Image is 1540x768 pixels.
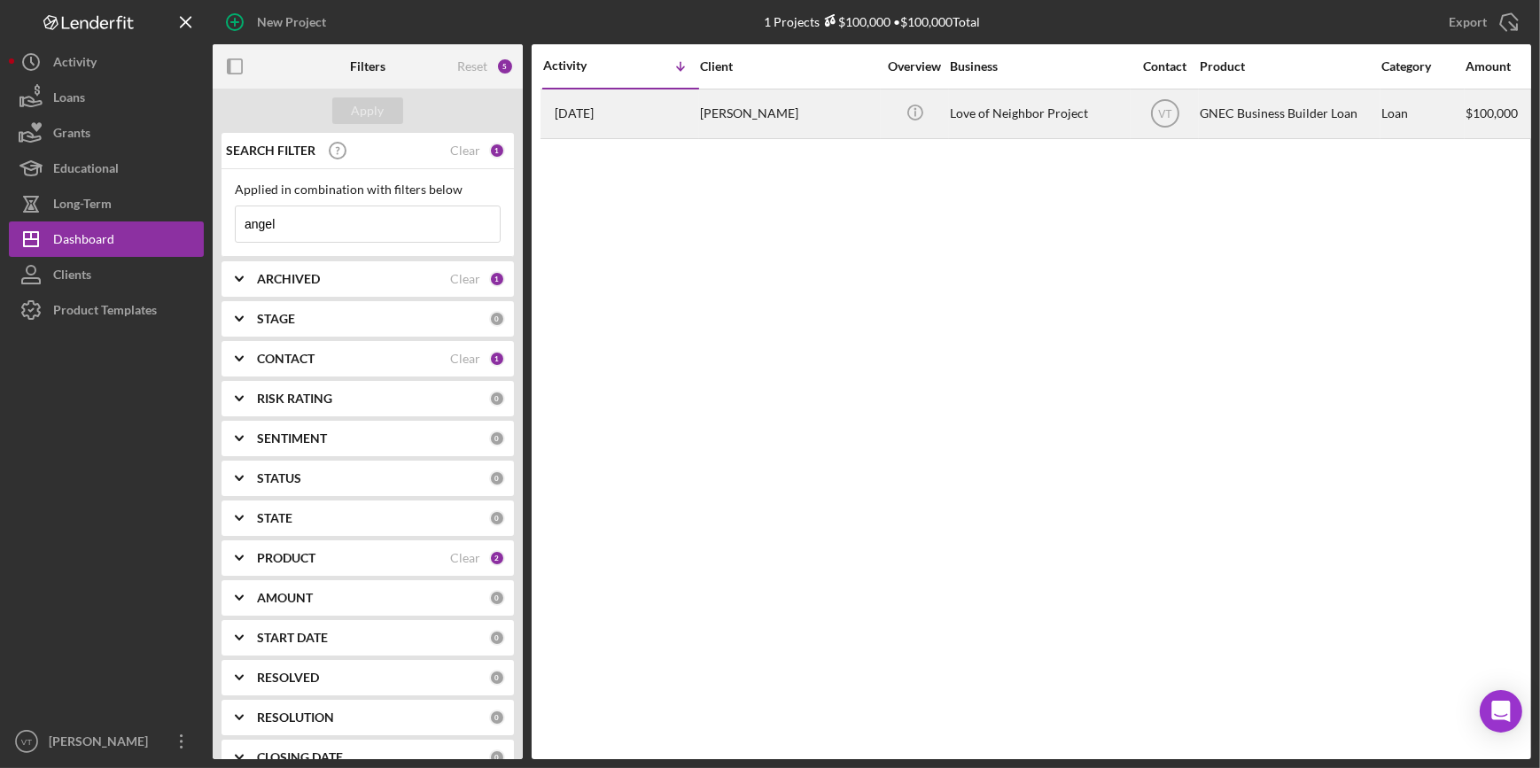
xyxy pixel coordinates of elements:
span: $100,000 [1466,105,1518,120]
div: 0 [489,749,505,765]
button: Export [1431,4,1531,40]
b: Filters [350,59,385,74]
div: Client [700,59,877,74]
div: 0 [489,630,505,646]
div: 0 [489,670,505,686]
b: STATE [257,511,292,525]
b: SEARCH FILTER [226,144,315,158]
b: RESOLVED [257,671,319,685]
div: Clients [53,257,91,297]
button: Apply [332,97,403,124]
button: Product Templates [9,292,204,328]
div: Long-Term [53,186,112,226]
div: Loans [53,80,85,120]
div: Category [1381,59,1464,74]
text: VT [1158,108,1172,120]
div: [PERSON_NAME] [700,90,877,137]
div: $100,000 [820,14,891,29]
div: Clear [450,551,480,565]
div: 0 [489,510,505,526]
div: Open Intercom Messenger [1480,690,1522,733]
div: Apply [352,97,385,124]
div: Overview [882,59,948,74]
div: Loan [1381,90,1464,137]
div: Love of Neighbor Project [950,90,1127,137]
div: Clear [450,272,480,286]
b: PRODUCT [257,551,315,565]
text: VT [21,737,32,747]
div: Activity [53,44,97,84]
div: 0 [489,470,505,486]
b: START DATE [257,631,328,645]
div: Product Templates [53,292,157,332]
b: RISK RATING [257,392,332,406]
div: 1 [489,143,505,159]
div: 2 [489,550,505,566]
div: 1 [489,271,505,287]
b: STATUS [257,471,301,485]
b: AMOUNT [257,591,313,605]
div: 0 [489,391,505,407]
div: 0 [489,590,505,606]
div: 0 [489,311,505,327]
div: [PERSON_NAME] [44,724,159,764]
div: Contact [1132,59,1198,74]
button: New Project [213,4,344,40]
time: 2025-09-01 11:51 [555,106,594,120]
div: Activity [543,58,621,73]
button: Activity [9,44,204,80]
div: New Project [257,4,326,40]
div: Product [1200,59,1377,74]
button: Dashboard [9,221,204,257]
div: Dashboard [53,221,114,261]
b: CLOSING DATE [257,750,343,764]
div: Grants [53,115,90,155]
div: 1 [489,351,505,367]
button: Long-Term [9,186,204,221]
div: Reset [457,59,487,74]
button: Clients [9,257,204,292]
b: ARCHIVED [257,272,320,286]
div: Export [1449,4,1487,40]
div: 5 [496,58,514,75]
b: STAGE [257,312,295,326]
b: SENTIMENT [257,431,327,446]
div: Clear [450,144,480,158]
div: GNEC Business Builder Loan [1200,90,1377,137]
b: CONTACT [257,352,315,366]
div: Amount [1466,59,1532,74]
div: Clear [450,352,480,366]
button: VT[PERSON_NAME] [9,724,204,759]
div: 0 [489,710,505,725]
div: Applied in combination with filters below [235,182,501,197]
div: Educational [53,151,119,190]
div: 0 [489,431,505,446]
b: RESOLUTION [257,710,334,725]
button: Grants [9,115,204,151]
div: Business [950,59,1127,74]
div: 1 Projects • $100,000 Total [764,14,980,29]
button: Loans [9,80,204,115]
button: Educational [9,151,204,186]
